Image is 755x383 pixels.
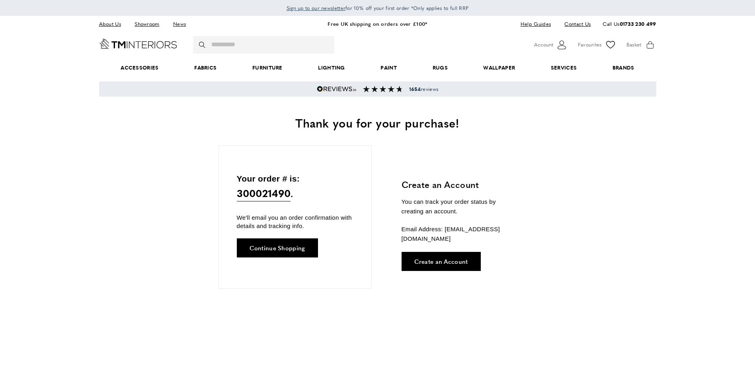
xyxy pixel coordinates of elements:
[414,258,468,264] span: Create an Account
[415,56,466,80] a: Rugs
[402,224,519,244] p: Email Address: [EMAIL_ADDRESS][DOMAIN_NAME]
[466,56,533,80] a: Wallpaper
[300,56,363,80] a: Lighting
[595,56,652,80] a: Brands
[328,20,427,27] a: Free UK shipping on orders over £100*
[237,172,353,202] p: Your order # is: .
[515,19,557,29] a: Help Guides
[533,56,595,80] a: Services
[103,56,176,80] span: Accessories
[534,39,568,51] button: Customer Account
[363,56,415,80] a: Paint
[402,197,519,216] p: You can track your order status by creating an account.
[167,19,192,29] a: News
[578,41,602,49] span: Favourites
[199,36,207,54] button: Search
[129,19,165,29] a: Showroom
[287,4,346,12] a: Sign up to our newsletter
[363,86,403,92] img: Reviews section
[99,39,177,49] a: Go to Home page
[99,19,127,29] a: About Us
[234,56,300,80] a: Furniture
[295,114,459,131] span: Thank you for your purchase!
[237,238,318,257] a: Continue Shopping
[558,19,591,29] a: Contact Us
[237,185,291,201] span: 300021490
[409,86,438,92] span: reviews
[603,20,656,28] p: Call Us
[176,56,234,80] a: Fabrics
[250,245,305,251] span: Continue Shopping
[402,252,481,271] a: Create an Account
[402,178,519,191] h3: Create an Account
[534,41,553,49] span: Account
[317,86,357,92] img: Reviews.io 5 stars
[578,39,616,51] a: Favourites
[620,20,656,27] a: 01733 230 499
[237,213,353,230] p: We'll email you an order confirmation with details and tracking info.
[287,4,469,12] span: for 10% off your first order *Only applies to full RRP
[409,85,421,93] strong: 1654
